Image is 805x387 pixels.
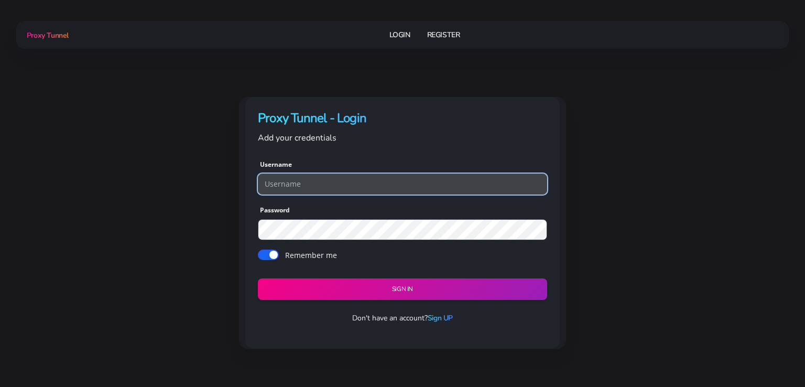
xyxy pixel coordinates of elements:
[285,250,337,261] label: Remember me
[249,313,556,324] p: Don't have an account?
[427,25,460,45] a: Register
[428,313,453,323] a: Sign UP
[258,110,547,127] h4: Proxy Tunnel - Login
[260,206,290,215] label: Password
[258,174,547,195] input: Username
[754,336,792,374] iframe: Webchat Widget
[258,131,547,145] p: Add your credentials
[258,278,547,300] button: Sign in
[260,160,292,169] label: Username
[25,27,69,44] a: Proxy Tunnel
[27,30,69,40] span: Proxy Tunnel
[389,25,410,45] a: Login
